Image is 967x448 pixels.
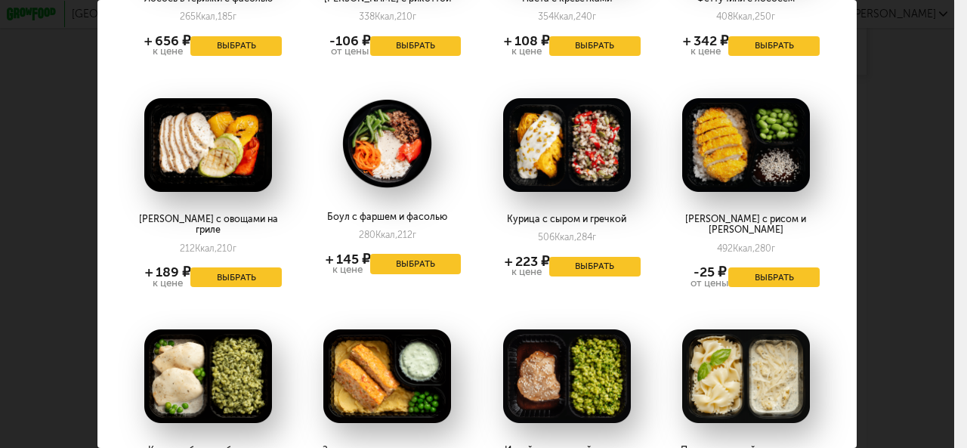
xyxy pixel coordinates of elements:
div: + 656 ₽ [144,36,190,46]
div: 338 210 [359,11,416,22]
span: Ккал, [375,11,397,22]
div: 506 284 [538,231,596,243]
span: Ккал, [195,243,217,254]
div: к цене [326,264,370,274]
div: от цены [329,46,370,56]
button: Выбрать [728,267,820,288]
img: big_Xr6ZhdvKR9dr3erW.png [503,98,631,192]
div: 408 250 [716,11,775,22]
div: Курица с сыром и гречкой [493,214,641,224]
div: -25 ₽ [690,267,728,277]
span: Ккал, [733,243,755,254]
button: Выбрать [728,36,820,57]
span: г [233,243,236,254]
button: Выбрать [549,36,641,57]
span: г [771,11,775,22]
div: 212 210 [180,243,236,254]
div: [PERSON_NAME] с овощами на гриле [134,214,282,235]
span: г [412,229,416,240]
div: к цене [505,267,549,277]
span: г [412,11,416,22]
span: г [233,11,236,22]
div: Боул с фаршем и фасолью [314,212,461,222]
div: 492 280 [717,243,775,254]
span: г [592,11,596,22]
span: г [771,243,775,254]
div: [PERSON_NAME] с рисом и [PERSON_NAME] [672,214,820,235]
div: 265 185 [180,11,236,22]
div: 280 212 [359,229,416,240]
img: big_XVkTC3FBYXOheKHU.png [323,329,451,423]
div: к цене [144,46,190,56]
div: к цене [683,46,728,56]
div: + 108 ₽ [504,36,549,46]
span: Ккал, [554,11,576,22]
img: big_BZtb2hnABZbDWl1Q.png [503,329,631,423]
span: Ккал, [375,229,397,240]
button: Выбрать [190,267,282,288]
img: big_2fX2LWCYjyJ3431o.png [682,98,810,192]
button: Выбрать [370,254,462,274]
button: Выбрать [370,36,462,57]
div: к цене [504,46,549,56]
img: big_ueQonb3lTD7Pz32Q.png [323,98,451,190]
div: от цены [690,278,728,288]
div: 354 240 [538,11,596,22]
span: Ккал, [196,11,218,22]
div: к цене [145,278,190,288]
div: + 145 ₽ [326,254,370,264]
img: big_u4gUFyGI04g4Uk5Q.png [144,98,272,192]
div: + 342 ₽ [683,36,728,46]
div: + 189 ₽ [145,267,190,277]
div: + 223 ₽ [505,256,549,267]
span: Ккал, [733,11,755,22]
button: Выбрать [190,36,282,57]
button: Выбрать [549,257,641,277]
img: big_HiiCm5w86QSjzLpf.png [144,329,272,423]
span: Ккал, [555,231,576,243]
span: г [592,231,596,243]
img: big_npDwGPDQNpctKN0o.png [682,329,810,423]
div: -106 ₽ [329,36,370,46]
